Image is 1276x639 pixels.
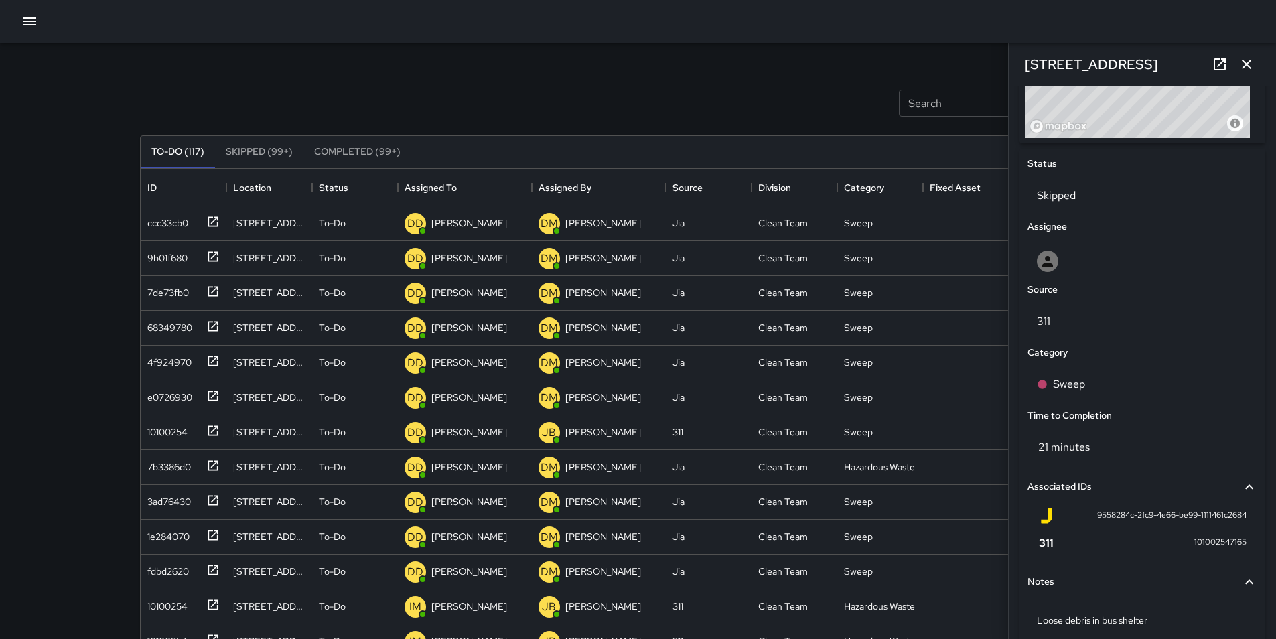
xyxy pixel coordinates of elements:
p: [PERSON_NAME] [565,356,641,369]
div: Source [666,169,752,206]
div: Jia [672,390,685,404]
p: DM [541,216,558,232]
div: Location [226,169,312,206]
div: 4f924970 [142,350,192,369]
div: Sweep [844,356,873,369]
p: [PERSON_NAME] [431,530,507,543]
div: Sweep [844,530,873,543]
div: Fixed Asset [923,169,1009,206]
p: [PERSON_NAME] [565,321,641,334]
p: [PERSON_NAME] [431,495,507,508]
p: To-Do [319,495,346,508]
div: Status [319,169,348,206]
p: DD [407,355,423,371]
div: 311 [672,425,683,439]
div: 167 Fell Street [233,599,305,613]
div: Jia [672,321,685,334]
div: ID [141,169,226,206]
div: Location [233,169,271,206]
p: To-Do [319,425,346,439]
div: Sweep [844,565,873,578]
div: 7b3386d0 [142,455,191,474]
div: Hazardous Waste [844,599,915,613]
p: [PERSON_NAME] [565,251,641,265]
div: Jia [672,356,685,369]
div: Jia [672,216,685,230]
div: Sweep [844,425,873,439]
p: [PERSON_NAME] [431,565,507,578]
p: To-Do [319,216,346,230]
p: [PERSON_NAME] [431,251,507,265]
div: Clean Team [758,425,808,439]
p: To-Do [319,565,346,578]
p: DD [407,425,423,441]
button: To-Do (117) [141,136,215,168]
p: [PERSON_NAME] [565,286,641,299]
div: Jia [672,286,685,299]
p: [PERSON_NAME] [431,216,507,230]
div: Category [837,169,923,206]
p: To-Do [319,460,346,474]
div: Jia [672,530,685,543]
p: IM [409,599,421,615]
p: DD [407,494,423,510]
div: Assigned To [398,169,532,206]
div: Category [844,169,884,206]
div: Jia [672,565,685,578]
p: [PERSON_NAME] [431,356,507,369]
div: Clean Team [758,251,808,265]
p: [PERSON_NAME] [565,425,641,439]
div: 679 Mcallister Street [233,425,305,439]
p: JB [542,425,556,441]
div: 7de73fb0 [142,281,189,299]
div: Clean Team [758,530,808,543]
p: To-Do [319,356,346,369]
div: Clean Team [758,460,808,474]
p: DD [407,459,423,476]
button: Completed (99+) [303,136,411,168]
p: To-Do [319,321,346,334]
div: 68349780 [142,315,192,334]
div: Division [758,169,791,206]
p: DM [541,355,558,371]
div: ID [147,169,157,206]
div: 10100254 [142,420,188,439]
p: DM [541,320,558,336]
div: Clean Team [758,565,808,578]
div: Source [672,169,703,206]
p: DD [407,251,423,267]
p: To-Do [319,286,346,299]
p: DD [407,216,423,232]
div: Division [752,169,837,206]
div: Sweep [844,495,873,508]
div: Clean Team [758,390,808,404]
p: [PERSON_NAME] [431,599,507,613]
p: [PERSON_NAME] [565,495,641,508]
p: DM [541,285,558,301]
p: DD [407,529,423,545]
div: 563-599 Franklin Street [233,356,305,369]
p: JB [542,599,556,615]
p: To-Do [319,530,346,543]
p: DD [407,564,423,580]
div: 455 Franklin Street [233,216,305,230]
div: Assigned By [539,169,591,206]
p: [PERSON_NAME] [431,460,507,474]
div: Sweep [844,286,873,299]
p: [PERSON_NAME] [565,599,641,613]
div: fdbd2620 [142,559,189,578]
div: 10100254 [142,594,188,613]
div: Sweep [844,390,873,404]
div: Jia [672,460,685,474]
div: Clean Team [758,321,808,334]
div: Fixed Asset [930,169,981,206]
p: DM [541,529,558,545]
div: 380 Fulton Street [233,495,305,508]
div: Jia [672,495,685,508]
p: DD [407,320,423,336]
div: 555 Franklin Street [233,565,305,578]
p: To-Do [319,390,346,404]
button: Skipped (99+) [215,136,303,168]
div: Sweep [844,321,873,334]
div: 620 Gough Street [233,460,305,474]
